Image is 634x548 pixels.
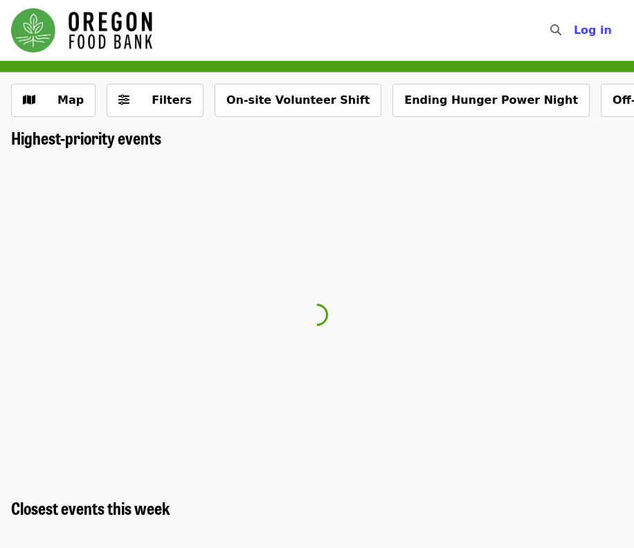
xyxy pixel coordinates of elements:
[550,24,561,37] i: search icon
[392,84,590,117] button: Ending Hunger Power Night
[118,93,129,107] i: sliders-h icon
[57,93,84,107] span: Map
[570,14,581,47] input: Search
[563,17,623,44] button: Log in
[11,128,161,148] a: Highest-priority events
[11,8,152,53] img: Oregon Food Bank - Home
[107,84,203,117] button: Filters (0 selected)
[574,24,612,37] span: Log in
[152,93,192,107] span: Filters
[11,495,170,520] span: Closest events this week
[11,498,170,518] a: Closest events this week
[11,84,96,117] button: Show map view
[11,125,161,149] span: Highest-priority events
[215,84,381,117] button: On-site Volunteer Shift
[23,93,35,107] i: map icon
